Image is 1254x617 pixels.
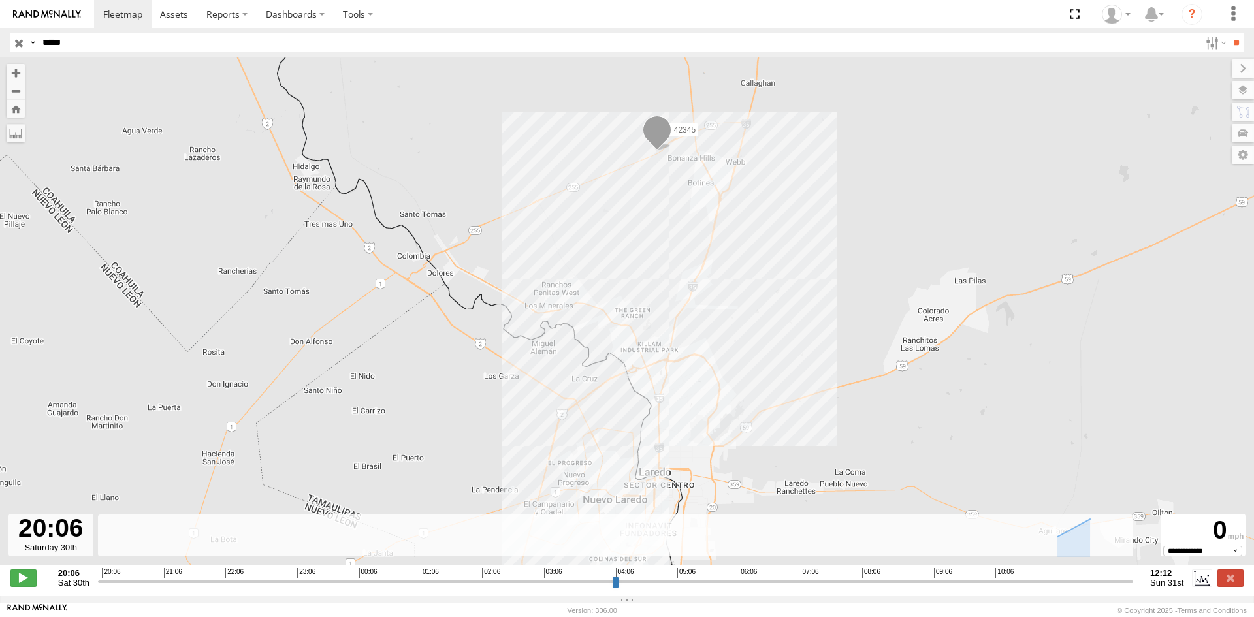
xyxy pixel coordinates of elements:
span: 04:06 [616,568,634,578]
button: Zoom out [7,82,25,100]
button: Zoom Home [7,100,25,118]
img: rand-logo.svg [13,10,81,19]
span: 22:06 [225,568,244,578]
div: © Copyright 2025 - [1117,607,1247,614]
i: ? [1182,4,1202,25]
span: 20:06 [102,568,120,578]
label: Map Settings [1232,146,1254,164]
span: 03:06 [544,568,562,578]
strong: 12:12 [1150,568,1183,578]
span: Sun 31st Aug 2025 [1150,578,1183,588]
span: 21:06 [164,568,182,578]
strong: 20:06 [58,568,89,578]
span: 01:06 [421,568,439,578]
button: Zoom in [7,64,25,82]
span: 00:06 [359,568,378,578]
a: Terms and Conditions [1178,607,1247,614]
label: Search Query [27,33,38,52]
label: Measure [7,124,25,142]
div: Ryan Roxas [1097,5,1135,24]
label: Close [1217,569,1244,586]
label: Search Filter Options [1200,33,1229,52]
label: Play/Stop [10,569,37,586]
span: 08:06 [862,568,880,578]
span: Sat 30th Aug 2025 [58,578,89,588]
span: 07:06 [801,568,819,578]
div: Version: 306.00 [568,607,617,614]
div: 0 [1163,516,1244,546]
a: Visit our Website [7,604,67,617]
span: 02:06 [482,568,500,578]
span: 05:06 [677,568,696,578]
span: 09:06 [934,568,952,578]
span: 06:06 [739,568,757,578]
span: 23:06 [297,568,315,578]
span: 42345 [674,125,696,134]
span: 10:06 [995,568,1014,578]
